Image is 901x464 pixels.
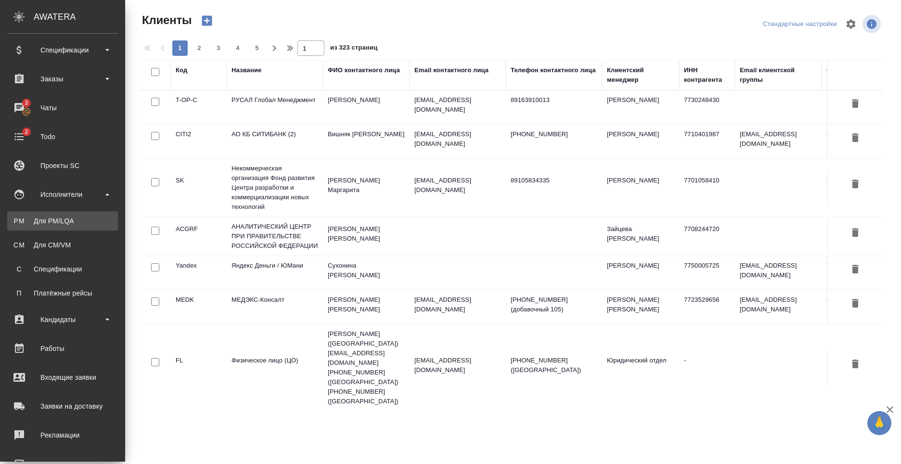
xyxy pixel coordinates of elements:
[602,125,679,158] td: [PERSON_NAME]
[7,187,118,202] div: Исполнители
[7,312,118,327] div: Кандидаты
[195,13,219,29] button: Создать
[684,65,730,85] div: ИНН контрагента
[230,43,245,53] span: 4
[7,259,118,279] a: ССпецификации
[511,295,597,314] p: [PHONE_NUMBER] (добавочный 105)
[839,13,862,36] span: Настроить таблицу
[735,125,822,158] td: [EMAIL_ADDRESS][DOMAIN_NAME]
[847,224,863,242] button: Удалить
[679,351,735,385] td: -
[679,171,735,205] td: 7701058410
[2,394,123,418] a: Заявки на доставку
[602,256,679,290] td: [PERSON_NAME]
[862,15,883,33] span: Посмотреть информацию
[847,129,863,147] button: Удалить
[414,356,501,375] p: [EMAIL_ADDRESS][DOMAIN_NAME]
[679,290,735,324] td: 7723529656
[19,98,34,108] span: 3
[249,43,265,53] span: 5
[826,65,894,85] div: Ответственная команда
[232,65,261,75] div: Название
[867,411,891,435] button: 🙏
[227,217,323,256] td: АНАЛИТИЧЕСКИЙ ЦЕНТР ПРИ ПРАВИТЕЛЬСТВЕ РОССИЙСКОЙ ФЕДЕРАЦИИ
[323,171,410,205] td: [PERSON_NAME] Маргарита
[171,171,227,205] td: SK
[414,176,501,195] p: [EMAIL_ADDRESS][DOMAIN_NAME]
[230,40,245,56] button: 4
[140,13,192,28] span: Клиенты
[735,256,822,290] td: [EMAIL_ADDRESS][DOMAIN_NAME]
[822,351,899,385] td: ЦО
[822,171,899,205] td: Технический
[211,40,226,56] button: 3
[847,261,863,279] button: Удалить
[511,356,597,375] p: [PHONE_NUMBER] ([GEOGRAPHIC_DATA])
[323,90,410,124] td: [PERSON_NAME]
[822,290,899,324] td: Сити3
[227,290,323,324] td: МЕДЭКС-Консалт
[330,42,377,56] span: из 323 страниц
[171,219,227,253] td: ACGRF
[171,351,227,385] td: FL
[679,256,735,290] td: 7750005725
[192,40,207,56] button: 2
[12,216,113,226] div: Для PM/LQA
[414,129,501,149] p: [EMAIL_ADDRESS][DOMAIN_NAME]
[176,65,187,75] div: Код
[12,264,113,274] div: Спецификации
[7,43,118,57] div: Спецификации
[227,159,323,217] td: Некоммерческая организация Фонд развития Центра разработки и коммерциализации новых технологий
[323,324,410,411] td: [PERSON_NAME] ([GEOGRAPHIC_DATA]) [EMAIL_ADDRESS][DOMAIN_NAME] [PHONE_NUMBER] ([GEOGRAPHIC_DATA])...
[511,176,597,185] p: 89105834335
[871,413,888,433] span: 🙏
[414,295,501,314] p: [EMAIL_ADDRESS][DOMAIN_NAME]
[822,90,899,124] td: Русал
[7,235,118,255] a: CMДля CM/VM
[171,290,227,324] td: MEDK
[602,219,679,253] td: Зайцева [PERSON_NAME]
[7,370,118,385] div: Входящие заявки
[2,154,123,178] a: Проекты SC
[414,65,489,75] div: Email контактного лица
[602,351,679,385] td: Юридический отдел
[822,125,899,158] td: Сити
[12,288,113,298] div: Платёжные рейсы
[511,129,597,139] p: [PHONE_NUMBER]
[7,158,118,173] div: Проекты SC
[7,101,118,115] div: Чаты
[171,90,227,124] td: T-OP-C
[227,256,323,290] td: Яндекс Деньги / ЮМани
[847,295,863,313] button: Удалить
[227,125,323,158] td: АО КБ СИТИБАНК (2)
[735,290,822,324] td: [EMAIL_ADDRESS][DOMAIN_NAME]
[7,211,118,231] a: PMДля PM/LQA
[7,284,118,303] a: ППлатёжные рейсы
[2,365,123,389] a: Входящие заявки
[2,96,123,120] a: 3Чаты
[679,125,735,158] td: 7710401987
[7,428,118,442] div: Рекламации
[19,127,34,137] span: 2
[740,65,817,85] div: Email клиентской группы
[7,399,118,413] div: Заявки на доставку
[323,290,410,324] td: [PERSON_NAME] [PERSON_NAME]
[511,95,597,105] p: 89163910013
[249,40,265,56] button: 5
[328,65,400,75] div: ФИО контактного лица
[7,341,118,356] div: Работы
[227,90,323,124] td: РУСАЛ Глобал Менеджмент
[323,219,410,253] td: [PERSON_NAME] [PERSON_NAME]
[607,65,674,85] div: Клиентский менеджер
[602,290,679,324] td: [PERSON_NAME] [PERSON_NAME]
[171,125,227,158] td: CITI2
[822,256,899,290] td: Таганка
[679,90,735,124] td: 7730248430
[679,219,735,253] td: 7708244720
[847,176,863,193] button: Удалить
[227,351,323,385] td: Физическое лицо (ЦО)
[12,240,113,250] div: Для CM/VM
[2,423,123,447] a: Рекламации
[847,95,863,113] button: Удалить
[602,90,679,124] td: [PERSON_NAME]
